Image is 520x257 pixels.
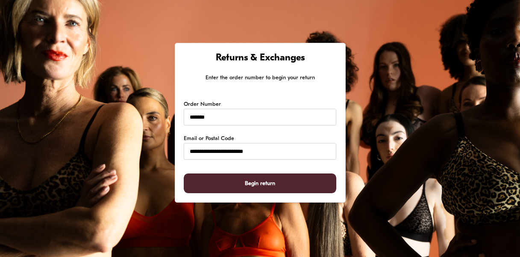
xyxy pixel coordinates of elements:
[184,173,336,194] button: Begin return
[245,174,275,193] span: Begin return
[184,73,336,82] p: Enter the order number to begin your return
[184,100,221,109] label: Order Number
[184,52,336,65] h1: Returns & Exchanges
[184,134,234,143] label: Email or Postal Code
